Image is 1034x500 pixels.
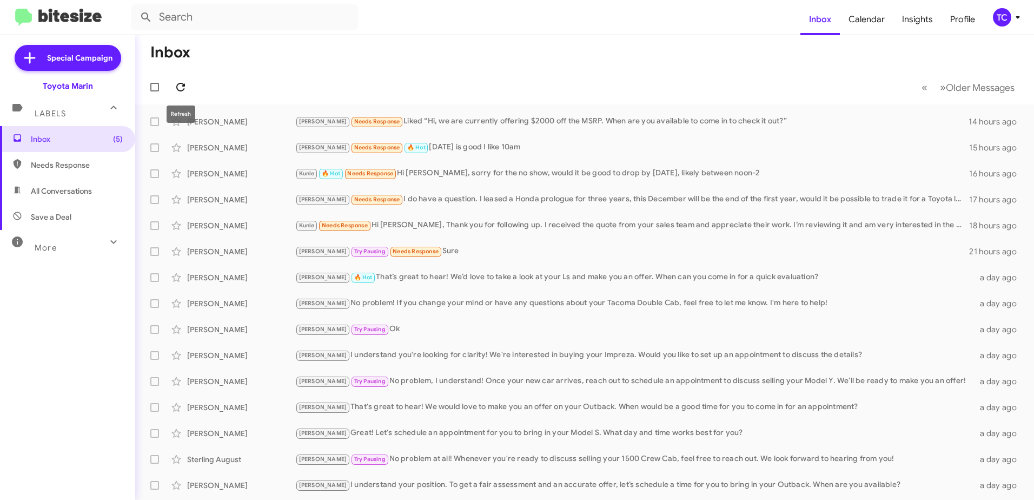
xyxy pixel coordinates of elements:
div: a day ago [973,350,1025,361]
span: Kunle [299,170,315,177]
div: a day ago [973,428,1025,439]
span: 🔥 Hot [407,144,426,151]
div: [PERSON_NAME] [187,272,295,283]
nav: Page navigation example [916,76,1021,98]
a: Insights [893,4,942,35]
div: Sterling August [187,454,295,465]
span: Kunle [299,222,315,229]
input: Search [131,4,358,30]
div: 18 hours ago [969,220,1025,231]
div: a day ago [973,298,1025,309]
span: [PERSON_NAME] [299,352,347,359]
span: Needs Response [354,118,400,125]
span: [PERSON_NAME] [299,274,347,281]
span: Needs Response [354,144,400,151]
div: Hi [PERSON_NAME], Thank you for following up. I received the quote from your sales team and appre... [295,219,969,232]
span: Try Pausing [354,326,386,333]
span: [PERSON_NAME] [299,248,347,255]
div: I understand your position. To get a fair assessment and an accurate offer, let’s schedule a time... [295,479,973,491]
span: [PERSON_NAME] [299,482,347,489]
button: Previous [915,76,934,98]
span: » [940,81,946,94]
div: Refresh [167,106,195,123]
span: Inbox [31,134,123,144]
div: a day ago [973,402,1025,413]
a: Inbox [800,4,840,35]
div: Sure [295,245,969,258]
div: [PERSON_NAME] [187,298,295,309]
span: [PERSON_NAME] [299,196,347,203]
div: That’s great to hear! We’d love to take a look at your Ls and make you an offer. When can you com... [295,271,973,284]
span: (5) [113,134,123,144]
div: I understand you're looking for clarity! We're interested in buying your Impreza. Would you like ... [295,349,973,361]
div: Toyota Marin [43,81,93,91]
span: All Conversations [31,186,92,196]
div: 15 hours ago [969,142,1025,153]
span: More [35,243,57,253]
div: That's great to hear! We would love to make you an offer on your Outback. When would be a good ti... [295,401,973,413]
div: TC [993,8,1011,27]
span: [PERSON_NAME] [299,378,347,385]
button: TC [984,8,1022,27]
div: [PERSON_NAME] [187,116,295,127]
button: Next [933,76,1021,98]
span: Older Messages [946,82,1015,94]
span: Labels [35,109,66,119]
span: [PERSON_NAME] [299,326,347,333]
span: Needs Response [354,196,400,203]
div: [DATE] is good I like 10am [295,141,969,154]
div: Great! Let's schedule an appointment for you to bring in your Model S. What day and time works be... [295,427,973,439]
div: [PERSON_NAME] [187,324,295,335]
div: [PERSON_NAME] [187,428,295,439]
div: [PERSON_NAME] [187,350,295,361]
span: Try Pausing [354,248,386,255]
span: [PERSON_NAME] [299,456,347,463]
span: Try Pausing [354,378,386,385]
div: No problem at all! Whenever you're ready to discuss selling your 1500 Crew Cab, feel free to reac... [295,453,973,465]
div: 16 hours ago [969,168,1025,179]
div: I do have a question. I leased a Honda prologue for three years, this December will be the end of... [295,193,969,206]
a: Profile [942,4,984,35]
span: [PERSON_NAME] [299,118,347,125]
span: Special Campaign [47,52,112,63]
span: 🔥 Hot [354,274,373,281]
span: [PERSON_NAME] [299,144,347,151]
span: [PERSON_NAME] [299,404,347,411]
div: a day ago [973,324,1025,335]
div: [PERSON_NAME] [187,194,295,205]
div: Liked “Hi, we are currently offering $2000 off the MSRP. When are you available to come in to che... [295,115,969,128]
span: [PERSON_NAME] [299,300,347,307]
span: Needs Response [347,170,393,177]
div: Ok [295,323,973,335]
div: 17 hours ago [969,194,1025,205]
span: 🔥 Hot [322,170,340,177]
h1: Inbox [150,44,190,61]
div: [PERSON_NAME] [187,402,295,413]
span: « [922,81,927,94]
span: Try Pausing [354,456,386,463]
div: a day ago [973,272,1025,283]
span: Needs Response [393,248,439,255]
span: [PERSON_NAME] [299,430,347,437]
div: [PERSON_NAME] [187,480,295,491]
div: [PERSON_NAME] [187,168,295,179]
div: Hi [PERSON_NAME], sorry for the no show, would it be good to drop by [DATE], likely between noon-2 [295,167,969,180]
div: [PERSON_NAME] [187,246,295,257]
div: [PERSON_NAME] [187,376,295,387]
div: [PERSON_NAME] [187,142,295,153]
div: 21 hours ago [969,246,1025,257]
div: [PERSON_NAME] [187,220,295,231]
div: No problem! If you change your mind or have any questions about your Tacoma Double Cab, feel free... [295,297,973,310]
div: a day ago [973,376,1025,387]
span: Needs Response [322,222,368,229]
a: Special Campaign [15,45,121,71]
div: a day ago [973,480,1025,491]
div: No problem, I understand! Once your new car arrives, reach out to schedule an appointment to disc... [295,375,973,387]
span: Needs Response [31,160,123,170]
span: Save a Deal [31,212,71,222]
a: Calendar [840,4,893,35]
